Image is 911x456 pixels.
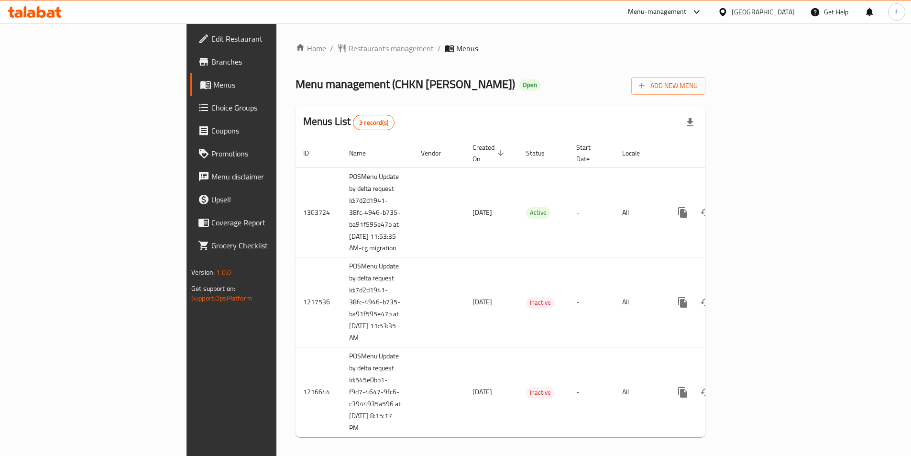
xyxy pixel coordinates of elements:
div: Active [526,207,550,219]
a: Choice Groups [190,96,339,119]
a: Menus [190,73,339,96]
span: Name [349,147,378,159]
span: Menu management ( CHKN [PERSON_NAME] ) [296,73,515,95]
a: Branches [190,50,339,73]
div: [GEOGRAPHIC_DATA] [732,7,795,17]
span: f [895,7,898,17]
td: POSMenu Update by delta request Id:545e0bb1-f9d7-4647-9fc6-c3944935a596 at [DATE] 8:15:17 PM [341,347,413,437]
span: ID [303,147,321,159]
div: Menu-management [628,6,687,18]
th: Actions [664,139,771,168]
div: Open [519,79,541,91]
button: Add New Menu [631,77,705,95]
a: Upsell [190,188,339,211]
span: [DATE] [472,206,492,219]
button: Change Status [694,381,717,404]
a: Coverage Report [190,211,339,234]
span: Open [519,81,541,89]
td: All [615,257,664,347]
span: Menus [456,43,478,54]
span: Inactive [526,387,555,398]
span: Edit Restaurant [211,33,331,44]
span: Vendor [421,147,453,159]
div: Export file [679,111,702,134]
span: Menus [213,79,331,90]
button: Change Status [694,201,717,224]
button: more [671,201,694,224]
span: Version: [191,266,215,278]
td: All [615,167,664,257]
span: 3 record(s) [353,118,394,127]
span: Coverage Report [211,217,331,228]
span: 1.0.0 [216,266,231,278]
span: Menu disclaimer [211,171,331,182]
td: All [615,347,664,437]
span: Restaurants management [349,43,434,54]
span: Locale [622,147,652,159]
h2: Menus List [303,114,395,130]
span: Start Date [576,142,603,165]
span: [DATE] [472,386,492,398]
td: POSMenu Update by delta request Id:7d2d1941-38fc-4946-b735-ba91f595e47b at [DATE] 11:53:35 AM-cg ... [341,167,413,257]
nav: breadcrumb [296,43,705,54]
span: [DATE] [472,296,492,308]
button: more [671,291,694,314]
table: enhanced table [296,139,771,438]
td: - [569,347,615,437]
button: Change Status [694,291,717,314]
span: Promotions [211,148,331,159]
span: Upsell [211,194,331,205]
a: Restaurants management [337,43,434,54]
a: Support.OpsPlatform [191,292,252,304]
a: Promotions [190,142,339,165]
td: - [569,257,615,347]
td: - [569,167,615,257]
span: Active [526,207,550,218]
button: more [671,381,694,404]
span: Choice Groups [211,102,331,113]
li: / [438,43,441,54]
span: Grocery Checklist [211,240,331,251]
span: Created On [472,142,507,165]
a: Menu disclaimer [190,165,339,188]
a: Coupons [190,119,339,142]
a: Edit Restaurant [190,27,339,50]
span: Add New Menu [639,80,698,92]
span: Coupons [211,125,331,136]
div: Total records count [353,115,395,130]
a: Grocery Checklist [190,234,339,257]
span: Get support on: [191,282,235,295]
span: Status [526,147,557,159]
td: POSMenu Update by delta request Id:7d2d1941-38fc-4946-b735-ba91f595e47b at [DATE] 11:53:35 AM [341,257,413,347]
span: Branches [211,56,331,67]
span: Inactive [526,297,555,308]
